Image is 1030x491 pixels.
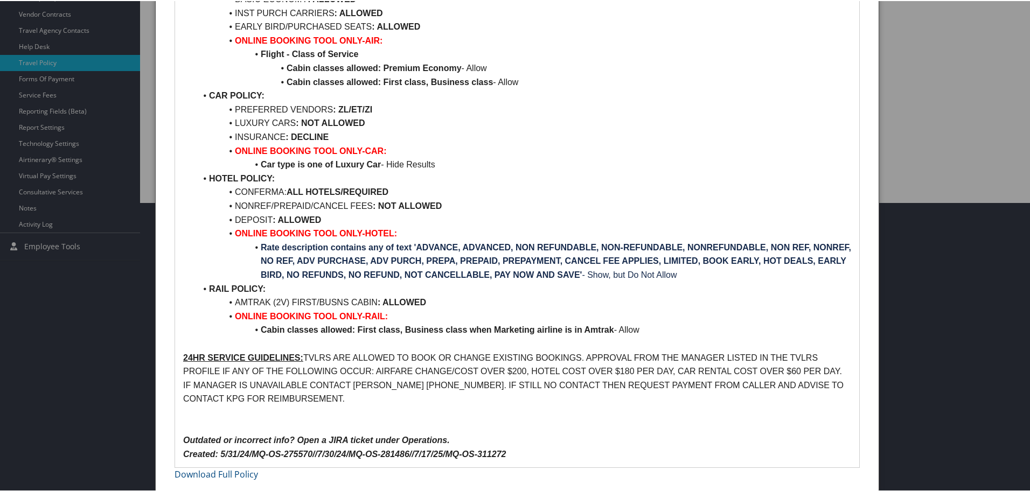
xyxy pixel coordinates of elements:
[235,311,388,320] strong: ONLINE BOOKING TOOL ONLY-RAIL:
[209,173,275,182] strong: HOTEL POLICY:
[196,74,851,88] li: - Allow
[196,115,851,129] li: LUXURY CARS
[196,294,851,308] li: AMTRAK (2V) FIRST/BUSNS CABIN
[196,322,851,336] li: - Allow
[378,297,426,306] strong: : ALLOWED
[196,102,851,116] li: PREFERRED VENDORS
[196,212,851,226] li: DEPOSIT
[175,467,258,479] a: Download Full Policy
[296,117,365,127] strong: : NOT ALLOWED
[286,131,329,141] strong: : DECLINE
[235,145,387,155] strong: ONLINE BOOKING TOOL ONLY-CAR:
[196,198,851,212] li: NONREF/PREPAID/CANCEL FEES
[261,48,358,58] strong: Flight - Class of Service
[209,283,266,292] strong: RAIL POLICY:
[261,324,614,333] strong: Cabin classes allowed: First class, Business class when Marketing airline is in Amtrak
[196,60,851,74] li: - Allow
[333,104,372,113] strong: : ZL/ET/ZI
[287,186,388,195] strong: ALL HOTELS/REQUIRED
[183,434,450,444] em: Outdated or incorrect info? Open a JIRA ticket under Operations.
[183,377,851,405] p: IF MANAGER IS UNAVAILABLE CONTACT [PERSON_NAME] [PHONE_NUMBER]. IF STILL NO CONTACT THEN REQUEST ...
[183,350,851,377] p: TVLRS ARE ALLOWED TO BOOK OR CHANGE EXISTING BOOKINGS. APPROVAL FROM THE MANAGER LISTED IN THE TV...
[196,184,851,198] li: CONFERMA:
[582,269,677,278] span: - Show, but Do Not Allow
[196,19,851,33] li: EARLY BIRD/PURCHASED SEATS
[335,8,383,17] strong: : ALLOWED
[273,214,321,223] strong: : ALLOWED
[183,448,506,458] em: Created: 5/31/24/MQ-OS-275570//7/30/24/MQ-OS-281486//7/17/25/MQ-OS-311272
[287,62,462,72] strong: Cabin classes allowed: Premium Economy
[196,129,851,143] li: INSURANCE
[373,200,442,209] strong: : NOT ALLOWED
[287,76,493,86] strong: Cabin classes allowed: First class, Business class
[196,5,851,19] li: INST PURCH CARRIERS
[261,159,381,168] strong: Car type is one of Luxury Car
[372,21,420,30] strong: : ALLOWED
[235,35,382,44] strong: ONLINE BOOKING TOOL ONLY-AIR:
[183,352,303,361] u: 24HR SERVICE GUIDELINES:
[261,242,853,278] strong: Rate description contains any of text 'ADVANCE, ADVANCED, NON REFUNDABLE, NON-REFUNDABLE, NONREFU...
[196,157,851,171] li: - Hide Results
[235,228,397,237] strong: ONLINE BOOKING TOOL ONLY-HOTEL:
[209,90,265,99] strong: CAR POLICY:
